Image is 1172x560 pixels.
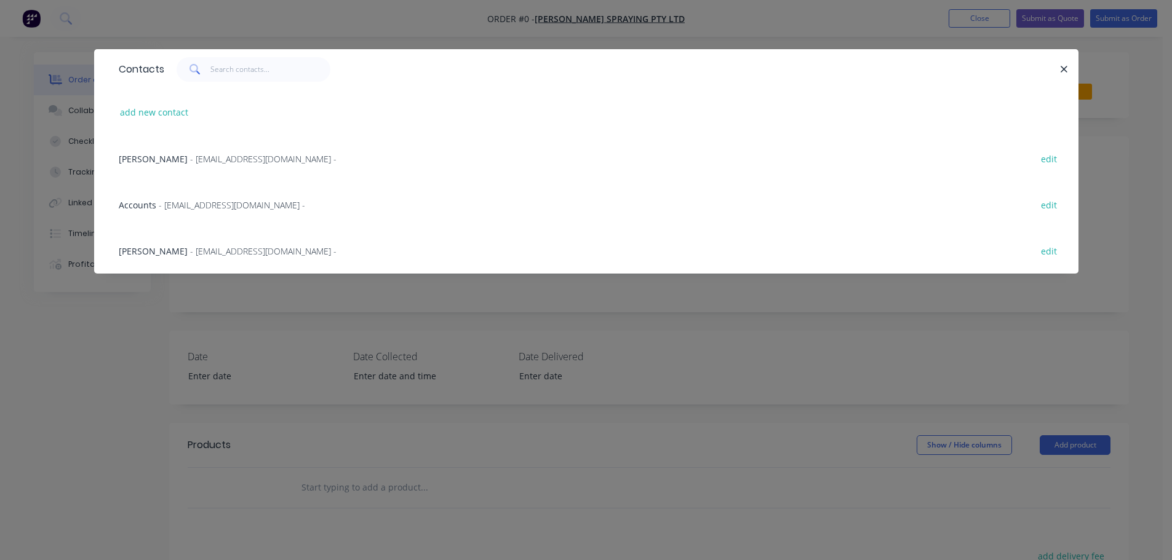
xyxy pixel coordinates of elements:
[190,153,337,165] span: - [EMAIL_ADDRESS][DOMAIN_NAME] -
[113,50,164,89] div: Contacts
[119,199,156,211] span: Accounts
[1035,196,1064,213] button: edit
[190,245,337,257] span: - [EMAIL_ADDRESS][DOMAIN_NAME] -
[210,57,330,82] input: Search contacts...
[1035,150,1064,167] button: edit
[159,199,305,211] span: - [EMAIL_ADDRESS][DOMAIN_NAME] -
[114,104,195,120] button: add new contact
[119,245,188,257] span: [PERSON_NAME]
[119,153,188,165] span: [PERSON_NAME]
[1035,242,1064,259] button: edit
